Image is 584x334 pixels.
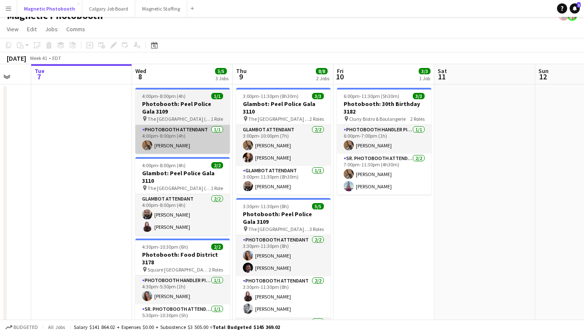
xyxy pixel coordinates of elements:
[135,157,230,235] app-job-card: 4:00pm-8:00pm (4h)2/2Glambot: Peel Police Gala 3110 The [GEOGRAPHIC_DATA] ([GEOGRAPHIC_DATA])1 Ro...
[45,25,58,33] span: Jobs
[337,67,344,75] span: Fri
[209,266,223,273] span: 2 Roles
[243,93,299,99] span: 3:00pm-11:30pm (8h30m)
[135,239,230,333] app-job-card: 4:30pm-10:30pm (6h)2/2Photobooth: Food District 3178 Square [GEOGRAPHIC_DATA] [GEOGRAPHIC_DATA]2 ...
[42,24,61,35] a: Jobs
[82,0,135,17] button: Calgary Job Board
[570,3,580,14] a: 1
[7,54,26,62] div: [DATE]
[215,75,229,81] div: 3 Jobs
[7,25,19,33] span: View
[248,116,309,122] span: The [GEOGRAPHIC_DATA] ([GEOGRAPHIC_DATA])
[243,203,289,209] span: 3:30pm-11:30pm (8h)
[63,24,89,35] a: Comms
[211,116,223,122] span: 1 Role
[134,72,146,81] span: 8
[28,55,49,61] span: Week 41
[135,0,187,17] button: Magnetic Staffing
[336,72,344,81] span: 10
[236,198,331,323] app-job-card: 3:30pm-11:30pm (8h)5/5Photobooth: Peel Police Gala 3109 The [GEOGRAPHIC_DATA] ([GEOGRAPHIC_DATA])...
[148,266,209,273] span: Square [GEOGRAPHIC_DATA] [GEOGRAPHIC_DATA]
[24,24,40,35] a: Edit
[135,88,230,154] app-job-card: 4:00pm-8:00pm (4h)1/1Photobooth: Peel Police Gala 3109 The [GEOGRAPHIC_DATA] ([GEOGRAPHIC_DATA])1...
[236,166,331,195] app-card-role: Glambot Attendant1/13:00pm-11:30pm (8h30m)[PERSON_NAME]
[316,68,328,74] span: 8/8
[337,125,431,154] app-card-role: Photobooth Handler Pick-Up/Drop-Off1/16:00pm-7:00pm (1h)[PERSON_NAME]
[309,116,324,122] span: 2 Roles
[248,226,309,232] span: The [GEOGRAPHIC_DATA] ([GEOGRAPHIC_DATA])
[538,67,549,75] span: Sun
[142,244,188,250] span: 4:30pm-10:30pm (6h)
[236,67,247,75] span: Thu
[211,162,223,168] span: 2/2
[211,93,223,99] span: 1/1
[135,251,230,266] h3: Photobooth: Food District 3178
[135,169,230,185] h3: Glambot: Peel Police Gala 3110
[436,72,447,81] span: 11
[337,100,431,115] h3: Photobooth: 30th Birthday 3182
[537,72,549,81] span: 12
[211,244,223,250] span: 2/2
[413,93,425,99] span: 3/3
[135,125,230,154] app-card-role: Photobooth Attendant1/14:00pm-8:00pm (4h)[PERSON_NAME]
[142,162,186,168] span: 4:00pm-8:00pm (4h)
[33,72,45,81] span: 7
[27,25,37,33] span: Edit
[17,0,82,17] button: Magnetic Photobooth
[236,210,331,225] h3: Photobooth: Peel Police Gala 3109
[236,88,331,195] app-job-card: 3:00pm-11:30pm (8h30m)3/3Glambot: Peel Police Gala 3110 The [GEOGRAPHIC_DATA] ([GEOGRAPHIC_DATA])...
[337,154,431,195] app-card-role: Sr. Photobooth Attendant2/27:00pm-11:30pm (4h30m)[PERSON_NAME][PERSON_NAME]
[410,116,425,122] span: 2 Roles
[337,88,431,195] app-job-card: 6:00pm-11:30pm (5h30m)3/3Photobooth: 30th Birthday 3182 Cluny Bistro & Boulangerie2 RolesPhotoboo...
[148,116,211,122] span: The [GEOGRAPHIC_DATA] ([GEOGRAPHIC_DATA])
[235,72,247,81] span: 9
[142,93,186,99] span: 4:00pm-8:00pm (4h)
[46,324,67,330] span: All jobs
[66,25,85,33] span: Comms
[344,93,399,99] span: 6:00pm-11:30pm (5h30m)
[3,24,22,35] a: View
[52,55,61,61] div: EDT
[236,125,331,166] app-card-role: Glambot Attendant2/23:00pm-10:00pm (7h)[PERSON_NAME][PERSON_NAME]
[35,67,45,75] span: Tue
[74,324,280,330] div: Salary $141 864.02 + Expenses $0.00 + Subsistence $3 505.00 =
[211,185,223,191] span: 1 Role
[349,116,406,122] span: Cluny Bistro & Boulangerie
[148,185,211,191] span: The [GEOGRAPHIC_DATA] ([GEOGRAPHIC_DATA])
[236,276,331,317] app-card-role: Photobooth Attendant2/23:30pm-11:30pm (8h)[PERSON_NAME][PERSON_NAME]
[13,324,38,330] span: Budgeted
[577,2,581,8] span: 1
[438,67,447,75] span: Sat
[135,276,230,304] app-card-role: Photobooth Handler Pick-Up/Drop-Off1/14:30pm-5:30pm (1h)[PERSON_NAME]
[419,75,430,81] div: 1 Job
[135,194,230,235] app-card-role: Glambot Attendant2/24:00pm-8:00pm (4h)[PERSON_NAME][PERSON_NAME]
[312,203,324,209] span: 5/5
[236,100,331,115] h3: Glambot: Peel Police Gala 3110
[236,235,331,276] app-card-role: Photobooth Attendant2/23:30pm-11:30pm (8h)[PERSON_NAME][PERSON_NAME]
[316,75,329,81] div: 2 Jobs
[135,100,230,115] h3: Photobooth: Peel Police Gala 3109
[419,68,431,74] span: 3/3
[312,93,324,99] span: 3/3
[215,68,227,74] span: 5/5
[4,323,39,332] button: Budgeted
[135,304,230,333] app-card-role: Sr. Photobooth Attendant1/15:30pm-10:30pm (5h)[PERSON_NAME]
[213,324,280,330] span: Total Budgeted $145 369.02
[309,226,324,232] span: 3 Roles
[135,67,146,75] span: Wed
